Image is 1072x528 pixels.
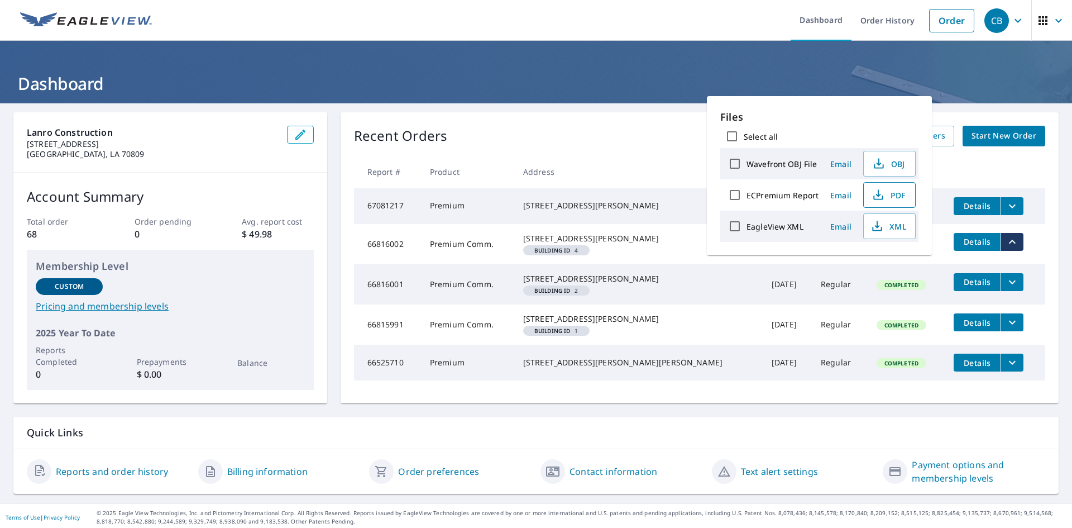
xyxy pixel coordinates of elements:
[27,216,98,227] p: Total order
[27,187,314,207] p: Account Summary
[55,282,84,292] p: Custom
[523,273,754,284] div: [STREET_ADDRESS][PERSON_NAME]
[960,358,994,368] span: Details
[137,368,204,381] p: $ 0.00
[27,426,1045,440] p: Quick Links
[912,458,1045,485] a: Payment options and membership levels
[929,9,974,32] a: Order
[741,465,818,478] a: Text alert settings
[354,188,421,224] td: 67081217
[823,187,859,204] button: Email
[878,359,925,367] span: Completed
[354,305,421,345] td: 66815991
[746,221,803,232] label: EagleView XML
[534,288,571,293] em: Building ID
[812,345,868,380] td: Regular
[514,155,763,188] th: Address
[421,188,514,224] td: Premium
[1001,273,1023,291] button: filesDropdownBtn-66816001
[421,345,514,380] td: Premium
[812,264,868,305] td: Regular
[421,305,514,345] td: Premium Comm.
[528,328,585,334] span: 1
[863,213,916,239] button: XML
[954,354,1001,372] button: detailsBtn-66525710
[36,259,305,274] p: Membership Level
[878,321,925,329] span: Completed
[1001,197,1023,215] button: filesDropdownBtn-67081217
[744,131,778,142] label: Select all
[1001,354,1023,372] button: filesDropdownBtn-66525710
[354,345,421,380] td: 66525710
[354,126,448,146] p: Recent Orders
[237,357,304,369] p: Balance
[13,72,1059,95] h1: Dashboard
[763,305,812,345] td: [DATE]
[720,110,918,125] p: Files
[354,224,421,264] td: 66816002
[746,159,817,169] label: Wavefront OBJ File
[27,227,98,241] p: 68
[27,149,278,159] p: [GEOGRAPHIC_DATA], LA 70809
[523,200,754,211] div: [STREET_ADDRESS][PERSON_NAME]
[421,155,514,188] th: Product
[135,216,206,227] p: Order pending
[569,465,657,478] a: Contact information
[960,277,994,287] span: Details
[56,465,168,478] a: Reports and order history
[963,126,1045,146] a: Start New Order
[44,513,80,521] a: Privacy Policy
[1001,313,1023,331] button: filesDropdownBtn-66815991
[763,264,812,305] td: [DATE]
[878,281,925,289] span: Completed
[523,233,754,244] div: [STREET_ADDRESS][PERSON_NAME]
[135,227,206,241] p: 0
[827,190,854,201] span: Email
[823,155,859,173] button: Email
[954,197,1001,215] button: detailsBtn-67081217
[398,465,479,478] a: Order preferences
[36,326,305,340] p: 2025 Year To Date
[421,264,514,305] td: Premium Comm.
[137,356,204,368] p: Prepayments
[523,357,754,368] div: [STREET_ADDRESS][PERSON_NAME][PERSON_NAME]
[954,313,1001,331] button: detailsBtn-66815991
[827,159,854,169] span: Email
[960,236,994,247] span: Details
[870,188,906,202] span: PDF
[528,248,585,253] span: 4
[421,224,514,264] td: Premium Comm.
[863,151,916,177] button: OBJ
[534,248,571,253] em: Building ID
[870,220,906,233] span: XML
[746,190,819,201] label: ECPremium Report
[984,8,1009,33] div: CB
[36,344,103,368] p: Reports Completed
[36,299,305,313] a: Pricing and membership levels
[763,345,812,380] td: [DATE]
[242,227,313,241] p: $ 49.98
[27,139,278,149] p: [STREET_ADDRESS]
[534,328,571,334] em: Building ID
[354,264,421,305] td: 66816001
[863,182,916,208] button: PDF
[954,273,1001,291] button: detailsBtn-66816001
[1001,233,1023,251] button: filesDropdownBtn-66816002
[827,221,854,232] span: Email
[954,233,1001,251] button: detailsBtn-66816002
[812,305,868,345] td: Regular
[6,514,80,521] p: |
[971,129,1036,143] span: Start New Order
[20,12,152,29] img: EV Logo
[523,313,754,325] div: [STREET_ADDRESS][PERSON_NAME]
[960,317,994,328] span: Details
[36,368,103,381] p: 0
[823,218,859,235] button: Email
[528,288,585,293] span: 2
[870,157,906,170] span: OBJ
[97,509,1066,526] p: © 2025 Eagle View Technologies, Inc. and Pictometry International Corp. All Rights Reserved. Repo...
[6,513,40,521] a: Terms of Use
[227,465,308,478] a: Billing information
[242,216,313,227] p: Avg. report cost
[960,201,994,211] span: Details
